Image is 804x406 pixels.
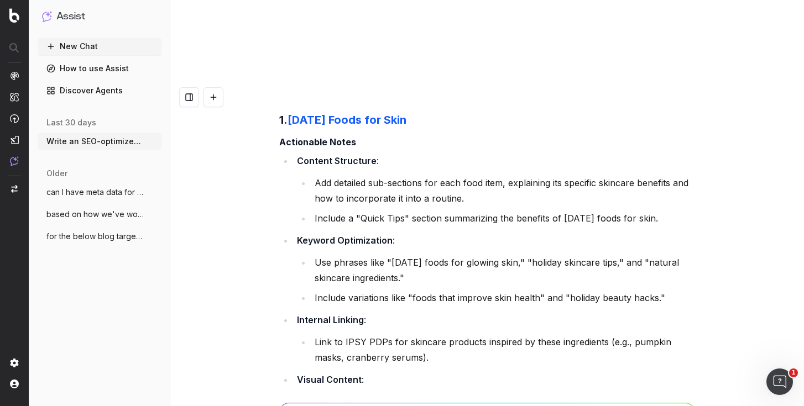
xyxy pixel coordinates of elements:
[311,210,695,226] li: Include a "Quick Tips" section summarizing the benefits of [DATE] foods for skin.
[122,65,186,72] div: Keywords by Traffic
[46,168,67,179] span: older
[288,113,406,126] a: [DATE] Foods for Skin
[311,255,695,286] li: Use phrases like "[DATE] foods for glowing skin," "holiday skincare tips," and "natural skincare ...
[38,38,161,55] button: New Chat
[46,136,144,147] span: Write an SEO-optimized article outline f
[18,18,27,27] img: logo_orange.svg
[10,71,19,80] img: Analytics
[29,29,122,38] div: Domain: [DOMAIN_NAME]
[10,114,19,123] img: Activation
[38,183,161,201] button: can I have meta data for the below blog
[10,156,19,166] img: Assist
[9,8,19,23] img: Botify logo
[297,235,393,246] strong: Keyword Optimization
[294,233,695,305] li: :
[294,312,695,365] li: :
[18,29,27,38] img: website_grey.svg
[10,379,19,388] img: My account
[311,290,695,305] li: Include variations like "foods that improve skin health" and "holiday beauty hacks."
[311,175,695,206] li: Add detailed sub-sections for each food item, explaining its specific skincare benefits and how t...
[11,185,18,193] img: Switch project
[10,135,19,144] img: Studio
[311,334,695,365] li: Link to IPSY PDPs for skincare products inspired by these ingredients (e.g., pumpkin masks, cranb...
[46,209,144,220] span: based on how we've worked together so fa
[38,60,161,77] a: How to use Assist
[56,9,85,24] h1: Assist
[297,155,377,166] strong: Content Structure
[279,113,406,126] strong: 1.
[297,374,362,385] strong: Visual Content
[38,228,161,245] button: for the below blog targeting the KW "Sen
[297,314,364,325] strong: Internal Linking
[10,92,19,102] img: Intelligence
[46,117,96,128] span: last 30 days
[38,133,161,150] button: Write an SEO-optimized article outline f
[42,9,157,24] button: Assist
[10,358,19,367] img: Setting
[31,18,54,27] div: v 4.0.25
[42,11,52,22] img: Assist
[110,64,119,73] img: tab_keywords_by_traffic_grey.svg
[46,187,144,198] span: can I have meta data for the below blog
[279,136,356,147] strong: Actionable Notes
[38,82,161,99] a: Discover Agents
[294,153,695,226] li: :
[42,65,99,72] div: Domain Overview
[38,205,161,223] button: based on how we've worked together so fa
[30,64,39,73] img: tab_domain_overview_orange.svg
[789,368,798,377] span: 1
[766,368,793,395] iframe: Intercom live chat
[46,231,144,242] span: for the below blog targeting the KW "Sen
